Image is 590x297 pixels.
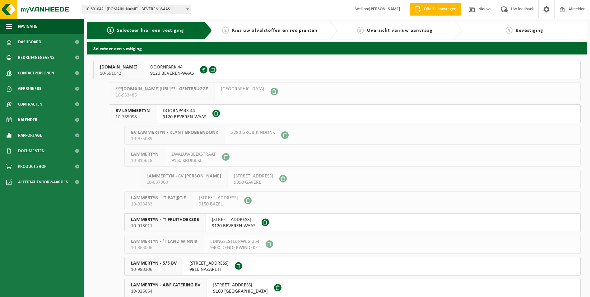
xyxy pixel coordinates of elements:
span: 1 [107,27,114,34]
span: 10-863006 [131,245,197,251]
span: 9150 KRUIBEKE [171,158,216,164]
span: 10-837960 [146,179,221,186]
span: 10-926064 [131,288,200,295]
span: 9120 BEVEREN-WAAS [212,223,255,229]
span: 9400 DENDERWINDEKE [210,245,259,251]
span: BV LAMMERTYN - KLANT GROBBENDONK [131,130,218,136]
span: Gebruikers [18,81,41,97]
span: LAMMERTYN - 'T PAT@TJE [131,195,186,201]
span: Offerte aanvragen [422,6,458,12]
span: DOORNPARK 44 [150,64,194,70]
span: [DOMAIN_NAME] [100,64,137,70]
span: [STREET_ADDRESS] [199,195,238,201]
span: 9120 BEVEREN-WAAS [163,114,206,120]
span: DOORNPARK 44 [163,108,206,114]
span: Selecteer hier een vestiging [117,28,184,33]
span: 10-785998 [115,114,150,120]
span: 4 [506,27,513,34]
span: [STREET_ADDRESS] [234,173,273,179]
span: 10-815618 [131,158,159,164]
span: [STREET_ADDRESS] [212,217,255,223]
span: 9100 [GEOGRAPHIC_DATA] [213,288,268,295]
span: 2 [222,27,229,34]
span: 9810 NAZARETH [189,266,229,273]
button: LAMMERTYN - 5/5 BV 10-980306 [STREET_ADDRESS]9810 NAZARETH [124,257,581,276]
span: 3 [357,27,364,34]
span: Overzicht van uw aanvraag [367,28,433,33]
span: LAMMERTYN - ’T FRUITHOEKSKE [131,217,199,223]
span: EDINGSESTEENWEG 354 [210,238,259,245]
span: 9120 BEVEREN-WAAS [150,70,194,77]
span: Rapportage [18,128,42,143]
span: [GEOGRAPHIC_DATA] [221,86,264,92]
span: Product Shop [18,159,46,174]
span: ???[DOMAIN_NAME][URL]?? - GENTBRUGGE [115,86,208,92]
a: Offerte aanvragen [410,3,461,16]
button: LAMMERTYN - ’T FRUITHOEKSKE 10-913011 [STREET_ADDRESS]9120 BEVEREN-WAAS [124,213,581,232]
span: LAMMERTYN - A&F CATERING BV [131,282,200,288]
span: Contracten [18,97,42,112]
button: [DOMAIN_NAME] 10-691042 DOORNPARK 449120 BEVEREN-WAAS [93,61,581,79]
span: 2280 GROBBENDONK [231,130,275,136]
span: Bedrijfsgegevens [18,50,54,65]
span: Bevestiging [516,28,543,33]
span: 10-928483 [131,201,186,207]
span: 10-980306 [131,266,177,273]
span: 10-913011 [131,223,199,229]
span: Documenten [18,143,44,159]
span: 10-691042 [100,70,137,77]
span: 10-975089 [131,136,218,142]
span: BV LAMMERTYN [115,108,150,114]
strong: [PERSON_NAME] [369,7,400,12]
span: 9890 GAVERE [234,179,273,186]
h2: Selecteer een vestiging [87,42,587,54]
span: 10-933485 [115,92,208,98]
button: BV LAMMERTYN 10-785998 DOORNPARK 449120 BEVEREN-WAAS [109,104,581,123]
span: LAMMERTYN - 5/5 BV [131,260,177,266]
span: ZWALUWBEEKSTRAAT [171,151,216,158]
span: LAMMERTYN [131,151,159,158]
span: Dashboard [18,34,41,50]
span: Contactpersonen [18,65,54,81]
span: Kalender [18,112,37,128]
span: 10-691042 - LAMMERTYN.NET - BEVEREN-WAAS [82,5,191,14]
span: 9150 BAZEL [199,201,238,207]
span: LAMMERTYN - CV [PERSON_NAME] [146,173,221,179]
span: LAMMERTYN - ’T LAND WINNIK [131,238,197,245]
span: Navigatie [18,19,37,34]
span: [STREET_ADDRESS] [213,282,268,288]
span: [STREET_ADDRESS] [189,260,229,266]
span: Kies uw afvalstoffen en recipiënten [232,28,318,33]
span: Acceptatievoorwaarden [18,174,68,190]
